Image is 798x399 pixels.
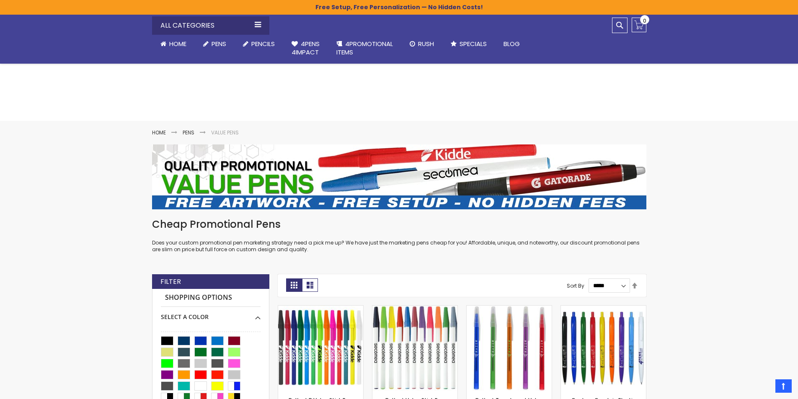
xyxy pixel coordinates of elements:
[442,35,495,53] a: Specials
[467,305,552,312] a: Belfast Translucent Value Stick Pen
[561,305,646,312] a: Custom Cambria Plastic Retractable Ballpoint Pen - Monochromatic Body Color
[372,306,457,391] img: Belfast Value Stick Pen
[632,18,646,32] a: 0
[235,35,283,53] a: Pencils
[161,307,261,321] div: Select A Color
[336,39,393,57] span: 4PROMOTIONAL ITEMS
[152,129,166,136] a: Home
[283,35,328,62] a: 4Pens4impact
[195,35,235,53] a: Pens
[169,39,186,48] span: Home
[152,35,195,53] a: Home
[152,16,269,35] div: All Categories
[286,278,302,292] strong: Grid
[418,39,434,48] span: Rush
[495,35,528,53] a: Blog
[567,282,584,289] label: Sort By
[278,305,363,312] a: Belfast B Value Stick Pen
[643,17,646,25] span: 0
[251,39,275,48] span: Pencils
[278,306,363,391] img: Belfast B Value Stick Pen
[328,35,401,62] a: 4PROMOTIONALITEMS
[292,39,320,57] span: 4Pens 4impact
[372,305,457,312] a: Belfast Value Stick Pen
[152,218,646,253] div: Does your custom promotional pen marketing strategy need a pick me up? We have just the marketing...
[212,39,226,48] span: Pens
[152,144,646,209] img: Value Pens
[161,289,261,307] strong: Shopping Options
[467,306,552,391] img: Belfast Translucent Value Stick Pen
[401,35,442,53] a: Rush
[211,129,239,136] strong: Value Pens
[152,218,646,231] h1: Cheap Promotional Pens
[183,129,194,136] a: Pens
[561,306,646,391] img: Custom Cambria Plastic Retractable Ballpoint Pen - Monochromatic Body Color
[504,39,520,48] span: Blog
[160,277,181,286] strong: Filter
[460,39,487,48] span: Specials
